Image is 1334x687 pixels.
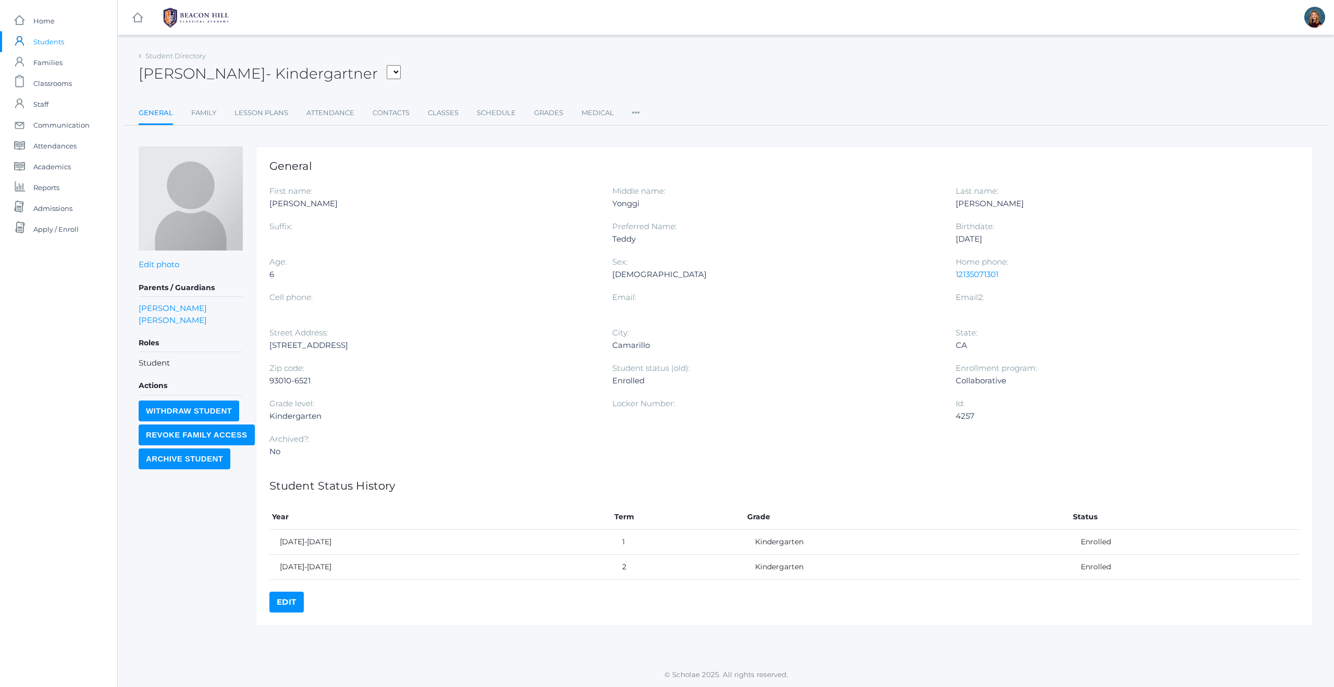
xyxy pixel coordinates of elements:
div: Yonggi [612,197,940,210]
label: Sex: [612,257,627,267]
a: [PERSON_NAME] [139,314,207,326]
a: Edit photo [139,259,179,269]
a: Schedule [477,103,516,123]
a: General [139,103,173,125]
span: Students [33,31,64,52]
td: Kindergarten [745,555,1070,580]
div: No [269,445,597,458]
label: Home phone: [956,257,1008,267]
label: Age: [269,257,287,267]
a: Student Directory [145,52,206,60]
label: City: [612,328,629,338]
img: 1_BHCALogos-05.png [157,5,235,31]
h1: General [269,160,1300,172]
th: Grade [745,505,1070,530]
div: Teddy [612,233,940,245]
div: [STREET_ADDRESS] [269,339,597,352]
label: Student status (old): [612,363,690,373]
input: Archive Student [139,448,230,469]
div: [DATE] [956,233,1283,245]
label: State: [956,328,978,338]
a: Family [191,103,216,123]
label: Email2: [956,292,984,302]
label: Last name: [956,186,998,196]
span: Communication [33,115,90,135]
td: [DATE]-[DATE] [269,530,612,555]
td: Enrolled [1070,555,1300,580]
label: Grade level: [269,398,314,408]
a: Edit [269,592,304,613]
span: Apply / Enroll [33,219,79,240]
p: © Scholae 2025. All rights reserved. [118,669,1334,680]
td: 2 [612,555,744,580]
input: Revoke Family Access [139,424,255,445]
label: Id: [956,398,965,408]
input: Withdraw Student [139,401,239,421]
span: Families [33,52,63,73]
td: [DATE]-[DATE] [269,555,612,580]
td: 1 [612,530,744,555]
label: Birthdate: [956,221,994,231]
label: Suffix: [269,221,292,231]
label: Preferred Name: [612,221,677,231]
li: Student [139,357,243,369]
a: 12135071301 [956,269,998,279]
label: First name: [269,186,313,196]
a: Classes [428,103,459,123]
span: Reports [33,177,59,198]
h1: Student Status History [269,480,1300,492]
div: Enrolled [612,374,940,387]
a: Medical [582,103,614,123]
div: Kindergarten [269,410,597,422]
td: Kindergarten [745,530,1070,555]
div: 93010-6521 [269,374,597,387]
span: Academics [33,156,71,177]
a: Lesson Plans [234,103,288,123]
h5: Actions [139,377,243,395]
div: 4257 [956,410,1283,422]
div: [PERSON_NAME] [956,197,1283,210]
h2: [PERSON_NAME] [139,66,401,82]
label: Email: [612,292,636,302]
a: Contacts [373,103,410,123]
th: Year [269,505,612,530]
div: Collaborative [956,374,1283,387]
span: Home [33,10,55,31]
label: Zip code: [269,363,304,373]
span: - Kindergartner [266,65,378,82]
div: Camarillo [612,339,940,352]
h5: Parents / Guardians [139,279,243,297]
div: CA [956,339,1283,352]
label: Middle name: [612,186,665,196]
th: Term [612,505,744,530]
a: [PERSON_NAME] [139,302,207,314]
div: [PERSON_NAME] [269,197,597,210]
img: Teddy Dahlstrom [139,146,243,251]
h5: Roles [139,334,243,352]
label: Archived?: [269,434,310,444]
label: Locker Number: [612,398,675,408]
span: Classrooms [33,73,72,94]
span: Admissions [33,198,72,219]
div: [DEMOGRAPHIC_DATA] [612,268,940,281]
th: Status [1070,505,1300,530]
a: Attendance [306,103,354,123]
span: Attendances [33,135,77,156]
label: Enrollment program: [956,363,1037,373]
a: Grades [534,103,563,123]
div: 6 [269,268,597,281]
label: Cell phone: [269,292,313,302]
td: Enrolled [1070,530,1300,555]
span: Staff [33,94,48,115]
label: Street Address: [269,328,328,338]
div: Lindsay Leeds [1304,7,1325,28]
